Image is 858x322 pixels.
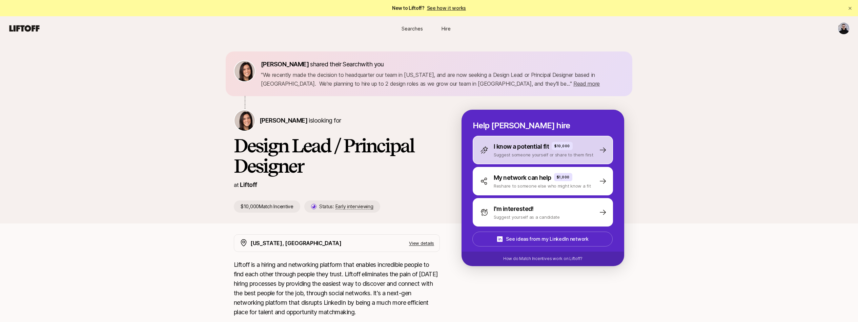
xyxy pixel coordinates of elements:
p: [US_STATE], [GEOGRAPHIC_DATA] [250,239,342,248]
a: Searches [395,22,429,35]
p: shared their Search [261,60,387,69]
img: 71d7b91d_d7cb_43b4_a7ea_a9b2f2cc6e03.jpg [234,61,255,81]
p: Help [PERSON_NAME] hire [473,121,613,130]
span: Early interviewing [335,203,373,210]
img: Eleanor Morgan [234,110,255,131]
span: [PERSON_NAME] [260,117,307,124]
span: Read more [573,80,600,87]
span: with you [361,61,384,68]
h1: Design Lead / Principal Designer [234,135,440,176]
p: is looking for [260,116,341,125]
p: Status: [319,202,373,211]
p: $1,000 [557,174,570,180]
p: $10,000 Match Incentive [234,200,300,213]
a: Hire [429,22,463,35]
p: How do Match Incentives work on Liftoff? [503,256,583,262]
p: Liftoff is a hiring and networking platform that enables incredible people to find each other thr... [234,260,440,317]
img: Jesse Reichenstein [838,23,850,34]
p: I know a potential fit [494,142,549,151]
p: at [234,180,239,189]
span: New to Liftoff? [392,4,466,12]
a: Liftoff [240,181,257,188]
p: I'm interested! [494,204,534,214]
p: Reshare to someone else who might know a fit [494,183,591,189]
button: Jesse Reichenstein [838,22,850,35]
p: $10,000 [554,143,570,149]
button: See ideas from my LinkedIn network [472,232,613,246]
p: " We recently made the decision to headquarter our team in [US_STATE], and are now seeking a Desi... [261,70,624,88]
span: [PERSON_NAME] [261,61,309,68]
p: See ideas from my LinkedIn network [506,235,588,243]
p: View details [409,240,434,246]
p: Suggest someone yourself or share to them first [494,151,593,158]
a: See how it works [427,5,466,11]
p: My network can help [494,173,551,183]
span: Searches [402,25,423,32]
span: Hire [442,25,451,32]
p: Suggest yourself as a candidate [494,214,560,220]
